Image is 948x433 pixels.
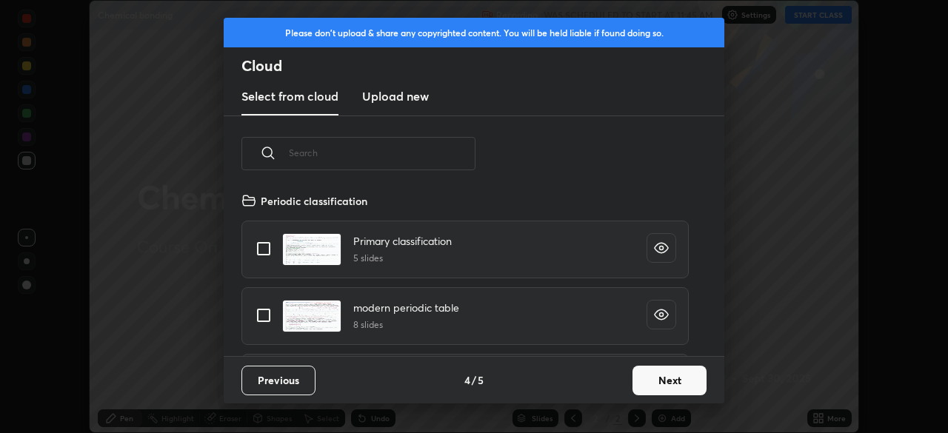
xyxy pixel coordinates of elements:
div: Please don't upload & share any copyrighted content. You will be held liable if found doing so. [224,18,724,47]
h4: modern periodic table [353,300,459,315]
img: 1753079390R8S5O3.pdf [282,233,341,266]
h4: Primary classification [353,233,452,249]
input: Search [289,121,475,184]
h3: Upload new [362,87,429,105]
h2: Cloud [241,56,724,75]
h5: 8 slides [353,318,459,332]
img: 17530595905F5DFN.pdf [282,300,341,332]
h4: 5 [478,372,484,388]
h4: / [472,372,476,388]
h3: Select from cloud [241,87,338,105]
button: Previous [241,366,316,395]
button: Next [632,366,707,395]
h4: 4 [464,372,470,388]
h4: Periodic classification [261,193,367,209]
div: grid [224,187,707,356]
h5: 5 slides [353,252,452,265]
